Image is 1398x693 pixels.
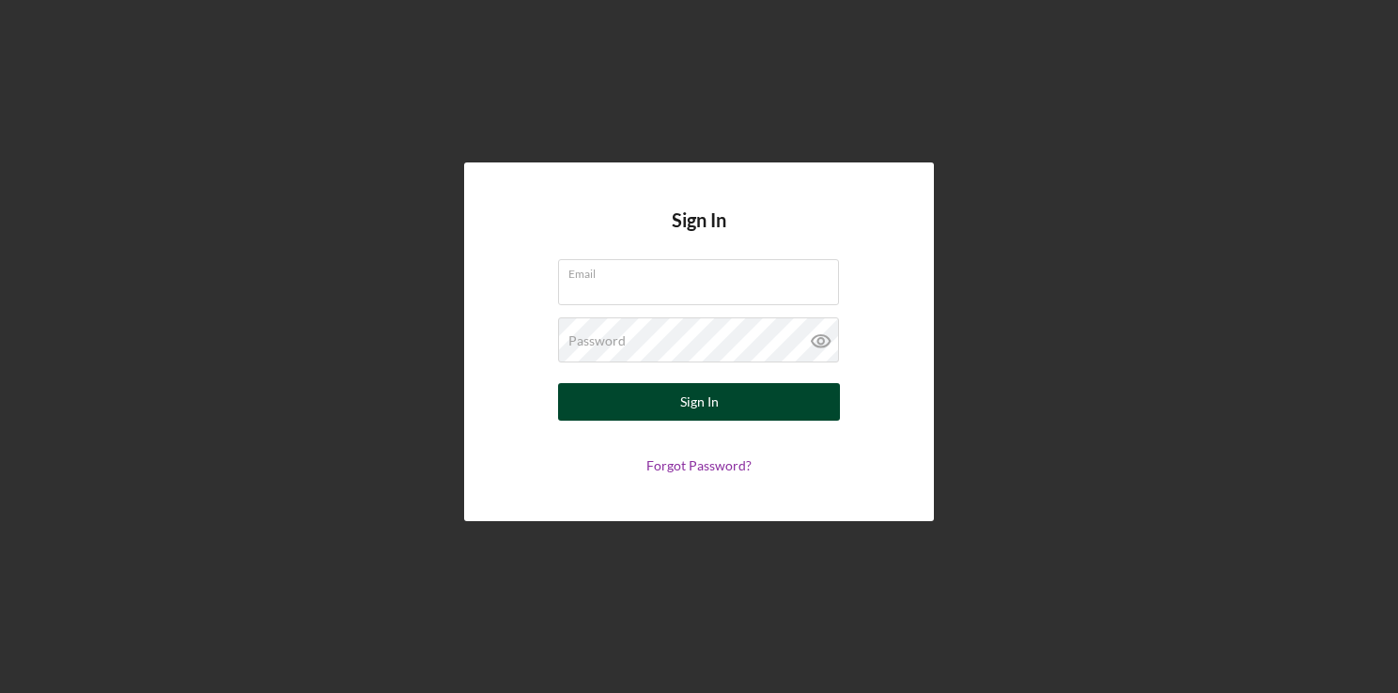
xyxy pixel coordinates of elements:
[568,333,626,348] label: Password
[646,457,752,473] a: Forgot Password?
[672,209,726,259] h4: Sign In
[568,260,839,281] label: Email
[558,383,840,421] button: Sign In
[680,383,719,421] div: Sign In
